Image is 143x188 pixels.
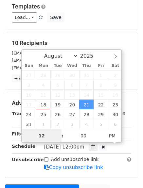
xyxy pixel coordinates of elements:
[12,39,131,47] h5: 10 Recipients
[44,164,103,170] a: Copy unsubscribe link
[50,109,65,119] span: August 26, 2025
[22,70,36,80] span: July 27, 2025
[94,90,108,100] span: August 15, 2025
[12,157,44,162] strong: Unsubscribe
[50,70,65,80] span: July 29, 2025
[22,80,36,90] span: August 3, 2025
[22,129,62,142] input: Hour
[12,65,85,70] small: [EMAIL_ADDRESS][DOMAIN_NAME]
[108,109,122,119] span: August 30, 2025
[65,64,79,68] span: Wed
[79,80,94,90] span: August 7, 2025
[36,64,50,68] span: Mon
[36,119,50,129] span: September 1, 2025
[108,64,122,68] span: Sat
[12,74,36,83] a: +7 more
[50,100,65,109] span: August 19, 2025
[50,80,65,90] span: August 5, 2025
[50,90,65,100] span: August 12, 2025
[22,90,36,100] span: August 10, 2025
[12,3,40,10] a: Templates
[78,53,102,59] input: Year
[79,109,94,119] span: August 28, 2025
[65,100,79,109] span: August 20, 2025
[79,64,94,68] span: Thu
[22,119,36,129] span: August 31, 2025
[22,100,36,109] span: August 17, 2025
[62,129,63,142] span: :
[44,144,84,150] span: [DATE] 12:00pm
[12,58,85,63] small: [EMAIL_ADDRESS][DOMAIN_NAME]
[103,129,121,142] span: Click to toggle
[94,70,108,80] span: August 1, 2025
[36,70,50,80] span: July 28, 2025
[50,119,65,129] span: September 2, 2025
[108,70,122,80] span: August 2, 2025
[12,51,85,55] small: [EMAIL_ADDRESS][DOMAIN_NAME]
[94,80,108,90] span: August 8, 2025
[94,64,108,68] span: Fri
[12,100,131,107] h5: Advanced
[22,64,36,68] span: Sun
[63,129,103,142] input: Minute
[36,90,50,100] span: August 11, 2025
[65,90,79,100] span: August 13, 2025
[108,119,122,129] span: September 6, 2025
[79,100,94,109] span: August 21, 2025
[12,131,28,136] strong: Filters
[36,80,50,90] span: August 4, 2025
[65,70,79,80] span: July 30, 2025
[79,90,94,100] span: August 14, 2025
[108,90,122,100] span: August 16, 2025
[50,64,65,68] span: Tue
[36,109,50,119] span: August 25, 2025
[110,157,143,188] iframe: Chat Widget
[108,80,122,90] span: August 9, 2025
[94,119,108,129] span: September 5, 2025
[51,156,99,163] label: Add unsubscribe link
[79,70,94,80] span: July 31, 2025
[79,119,94,129] span: September 4, 2025
[36,100,50,109] span: August 18, 2025
[12,12,37,23] a: Load...
[47,12,64,23] button: Save
[65,80,79,90] span: August 6, 2025
[65,119,79,129] span: September 3, 2025
[94,100,108,109] span: August 22, 2025
[108,100,122,109] span: August 23, 2025
[12,144,35,149] strong: Schedule
[94,109,108,119] span: August 29, 2025
[12,111,34,116] strong: Tracking
[65,109,79,119] span: August 27, 2025
[22,109,36,119] span: August 24, 2025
